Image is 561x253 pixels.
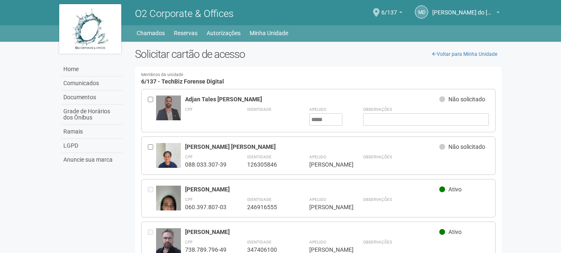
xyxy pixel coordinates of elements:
[61,62,123,76] a: Home
[432,1,494,16] span: Manuela do Couto Pereira
[185,203,226,211] div: 060.397.807-03
[247,240,272,244] strong: Identidade
[61,105,123,125] a: Grade de Horários dos Ônibus
[247,197,272,202] strong: Identidade
[61,125,123,139] a: Ramais
[309,155,326,159] strong: Apelido
[309,107,326,112] strong: Apelido
[61,91,123,105] a: Documentos
[185,107,193,112] strong: CPF
[381,1,397,16] span: 6/137
[363,107,392,112] strong: Observações
[135,48,502,60] h2: Solicitar cartão de acesso
[363,240,392,244] strong: Observações
[185,197,193,202] strong: CPF
[141,73,496,85] h4: 6/137 - TechBiz Forense Digital
[185,155,193,159] strong: CPF
[415,5,428,19] a: Md
[185,186,440,193] div: [PERSON_NAME]
[247,203,289,211] div: 246916555
[207,27,241,39] a: Autorizações
[448,96,485,103] span: Não solicitado
[148,186,156,211] div: Entre em contato com a Aministração para solicitar o cancelamento ou 2a via
[185,143,440,150] div: [PERSON_NAME] [PERSON_NAME]
[309,197,326,202] strong: Apelido
[185,240,193,244] strong: CPF
[141,73,496,77] small: Membros da unidade
[137,27,165,39] a: Chamados
[448,143,485,150] span: Não solicitado
[156,186,181,230] img: user.jpg
[61,76,123,91] a: Comunicados
[432,10,500,17] a: [PERSON_NAME] do [PERSON_NAME] [PERSON_NAME]
[135,8,234,19] span: O2 Corporate & Offices
[174,27,197,39] a: Reservas
[428,48,502,60] a: Voltar para Minha Unidade
[363,197,392,202] strong: Observações
[309,203,342,211] div: [PERSON_NAME]
[185,161,226,168] div: 088.033.307-39
[247,107,272,112] strong: Identidade
[61,153,123,167] a: Anuncie sua marca
[247,155,272,159] strong: Identidade
[185,228,440,236] div: [PERSON_NAME]
[247,161,289,168] div: 126305846
[381,10,402,17] a: 6/137
[59,4,121,54] img: logo.jpg
[156,95,181,120] img: user.jpg
[61,139,123,153] a: LGPD
[363,155,392,159] strong: Observações
[448,229,462,235] span: Ativo
[156,143,181,176] img: user.jpg
[309,240,326,244] strong: Apelido
[448,186,462,193] span: Ativo
[309,161,342,168] div: [PERSON_NAME]
[185,95,440,103] div: Adjan Tales [PERSON_NAME]
[250,27,288,39] a: Minha Unidade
